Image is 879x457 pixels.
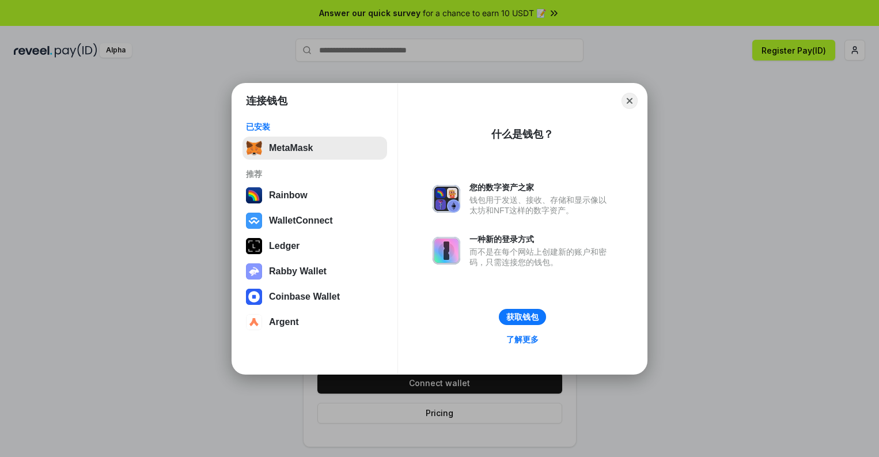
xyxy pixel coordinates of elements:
div: WalletConnect [269,216,333,226]
button: Ledger [243,235,387,258]
div: Argent [269,317,299,327]
button: Argent [243,311,387,334]
div: Ledger [269,241,300,251]
div: Rabby Wallet [269,266,327,277]
img: svg+xml,%3Csvg%20xmlns%3D%22http%3A%2F%2Fwww.w3.org%2F2000%2Fsvg%22%20fill%3D%22none%22%20viewBox... [246,263,262,280]
button: MetaMask [243,137,387,160]
button: Rabby Wallet [243,260,387,283]
button: Rainbow [243,184,387,207]
img: svg+xml,%3Csvg%20width%3D%2228%22%20height%3D%2228%22%20viewBox%3D%220%200%2028%2028%22%20fill%3D... [246,213,262,229]
div: 已安装 [246,122,384,132]
img: svg+xml,%3Csvg%20width%3D%2228%22%20height%3D%2228%22%20viewBox%3D%220%200%2028%2028%22%20fill%3D... [246,289,262,305]
div: 您的数字资产之家 [469,182,612,192]
div: 推荐 [246,169,384,179]
div: 什么是钱包？ [491,127,554,141]
div: Rainbow [269,190,308,201]
img: svg+xml,%3Csvg%20fill%3D%22none%22%20height%3D%2233%22%20viewBox%3D%220%200%2035%2033%22%20width%... [246,140,262,156]
img: svg+xml,%3Csvg%20xmlns%3D%22http%3A%2F%2Fwww.w3.org%2F2000%2Fsvg%22%20fill%3D%22none%22%20viewBox... [433,185,460,213]
a: 了解更多 [499,332,545,347]
div: 了解更多 [506,334,539,345]
button: WalletConnect [243,209,387,232]
button: 获取钱包 [499,309,546,325]
button: Coinbase Wallet [243,285,387,308]
div: MetaMask [269,143,313,153]
div: Coinbase Wallet [269,292,340,302]
img: svg+xml,%3Csvg%20width%3D%2228%22%20height%3D%2228%22%20viewBox%3D%220%200%2028%2028%22%20fill%3D... [246,314,262,330]
button: Close [622,93,638,109]
div: 而不是在每个网站上创建新的账户和密码，只需连接您的钱包。 [469,247,612,267]
div: 钱包用于发送、接收、存储和显示像以太坊和NFT这样的数字资产。 [469,195,612,216]
div: 一种新的登录方式 [469,234,612,244]
img: svg+xml,%3Csvg%20xmlns%3D%22http%3A%2F%2Fwww.w3.org%2F2000%2Fsvg%22%20width%3D%2228%22%20height%3... [246,238,262,254]
h1: 连接钱包 [246,94,287,108]
img: svg+xml,%3Csvg%20width%3D%22120%22%20height%3D%22120%22%20viewBox%3D%220%200%20120%20120%22%20fil... [246,187,262,203]
div: 获取钱包 [506,312,539,322]
img: svg+xml,%3Csvg%20xmlns%3D%22http%3A%2F%2Fwww.w3.org%2F2000%2Fsvg%22%20fill%3D%22none%22%20viewBox... [433,237,460,265]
